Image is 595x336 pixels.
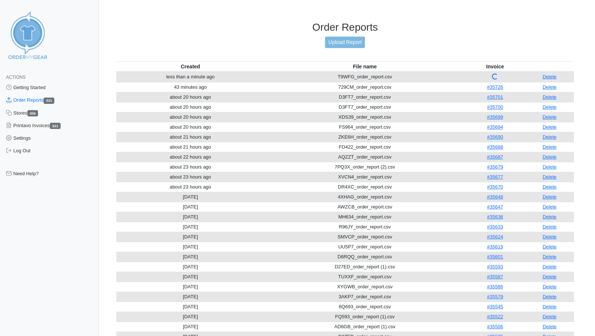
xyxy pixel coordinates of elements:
[465,61,525,72] th: Invoice
[543,74,557,79] a: Delete
[265,252,465,262] td: D6RQQ_order_report.csv
[543,134,557,140] a: Delete
[116,232,265,242] td: [DATE]
[265,192,465,202] td: 4XHAG_order_report.csv
[487,94,503,100] a: #35701
[543,294,557,299] a: Delete
[543,114,557,120] a: Delete
[487,214,503,220] a: #35636
[116,142,265,152] td: about 21 hours ago
[116,262,265,272] td: [DATE]
[487,224,503,230] a: #35633
[487,304,503,309] a: #35545
[265,282,465,292] td: XYGWB_order_report.csv
[116,222,265,232] td: [DATE]
[116,252,265,262] td: [DATE]
[487,174,503,180] a: #35677
[265,142,465,152] td: FD422_order_report.csv
[487,184,503,190] a: #35670
[116,322,265,332] td: [DATE]
[50,123,61,129] span: 321
[116,242,265,252] td: [DATE]
[116,21,574,34] h3: Order Reports
[543,104,557,110] a: Delete
[6,75,25,80] span: Actions
[116,182,265,192] td: about 23 hours ago
[487,194,503,200] a: #35648
[487,84,503,90] a: #35726
[543,214,557,220] a: Delete
[543,94,557,100] a: Delete
[543,144,557,150] a: Delete
[543,184,557,190] a: Delete
[116,192,265,202] td: [DATE]
[543,314,557,319] a: Delete
[116,202,265,212] td: [DATE]
[116,102,265,112] td: about 20 hours ago
[265,172,465,182] td: XVCN4_order_report.csv
[543,224,557,230] a: Delete
[27,110,38,116] span: 308
[487,164,503,170] a: #35679
[543,194,557,200] a: Delete
[265,302,465,312] td: 6Q693_order_report.csv
[265,112,465,122] td: XDS39_order_report.csv
[487,264,503,269] a: #35593
[116,72,265,82] td: less than a minute ago
[487,124,503,130] a: #35694
[116,302,265,312] td: [DATE]
[265,232,465,242] td: SMVCP_order_report.csv
[265,122,465,132] td: FS964_order_report.csv
[487,114,503,120] a: #35699
[265,242,465,252] td: UU5P7_order_report.csv
[543,264,557,269] a: Delete
[325,37,365,48] a: Upload Report
[116,82,265,92] td: 43 minutes ago
[265,182,465,192] td: DR4XC_order_report.csv
[116,61,265,72] th: Created
[116,132,265,142] td: about 21 hours ago
[487,314,503,319] a: #35522
[543,284,557,289] a: Delete
[265,92,465,102] td: D3FT7_order_report.csv
[116,282,265,292] td: [DATE]
[487,324,503,329] a: #35506
[543,274,557,279] a: Delete
[543,244,557,250] a: Delete
[487,144,503,150] a: #35688
[543,254,557,259] a: Delete
[487,234,503,240] a: #35624
[116,122,265,132] td: about 20 hours ago
[543,84,557,90] a: Delete
[265,102,465,112] td: D3FT7_order_report.csv
[265,61,465,72] th: File name
[116,162,265,172] td: about 23 hours ago
[265,82,465,92] td: 729CM_order_report.csv
[116,112,265,122] td: about 20 hours ago
[265,312,465,322] td: FQ593_order_report (1).csv
[116,152,265,162] td: about 22 hours ago
[265,262,465,272] td: D27ED_order_report (1).csv
[543,234,557,240] a: Delete
[265,72,465,82] td: T9WFG_order_report.csv
[116,292,265,302] td: [DATE]
[116,312,265,322] td: [DATE]
[116,172,265,182] td: about 23 hours ago
[116,212,265,222] td: [DATE]
[265,202,465,212] td: AWZCB_order_report.csv
[44,98,54,104] span: 321
[265,152,465,162] td: AQZZT_order_report.csv
[487,104,503,110] a: #35700
[265,292,465,302] td: 3AKP7_order_report.csv
[543,164,557,170] a: Delete
[265,132,465,142] td: ZKE6H_order_report.csv
[265,222,465,232] td: R96JY_order_report.csv
[265,272,465,282] td: TUXXF_order_report.csv
[487,244,503,250] a: #35619
[543,304,557,309] a: Delete
[487,134,503,140] a: #35690
[487,254,503,259] a: #35601
[543,154,557,160] a: Delete
[116,92,265,102] td: about 20 hours ago
[265,162,465,172] td: 7PQ3X_order_report (2).csv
